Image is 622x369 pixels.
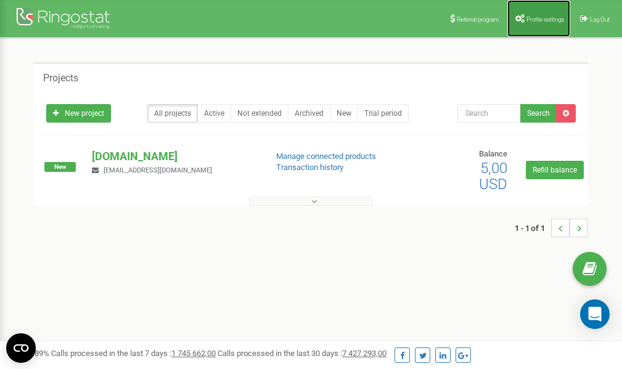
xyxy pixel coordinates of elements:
[218,349,387,358] span: Calls processed in the last 30 days :
[515,206,588,249] nav: ...
[515,219,551,237] span: 1 - 1 of 1
[43,73,78,84] h5: Projects
[6,333,36,363] button: Open CMP widget
[92,148,256,164] p: [DOMAIN_NAME]
[147,104,198,123] a: All projects
[171,349,216,358] u: 1 745 662,00
[44,162,76,172] span: New
[342,349,387,358] u: 7 427 293,00
[330,104,358,123] a: New
[276,163,343,172] a: Transaction history
[479,160,507,193] span: 5,00 USD
[288,104,330,123] a: Archived
[358,104,409,123] a: Trial period
[104,166,212,174] span: [EMAIL_ADDRESS][DOMAIN_NAME]
[526,161,584,179] a: Refill balance
[46,104,111,123] a: New project
[276,152,376,161] a: Manage connected products
[197,104,231,123] a: Active
[479,149,507,158] span: Balance
[457,104,521,123] input: Search
[580,299,610,329] div: Open Intercom Messenger
[526,16,564,23] span: Profile settings
[51,349,216,358] span: Calls processed in the last 7 days :
[457,16,499,23] span: Referral program
[520,104,557,123] button: Search
[231,104,288,123] a: Not extended
[590,16,610,23] span: Log Out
